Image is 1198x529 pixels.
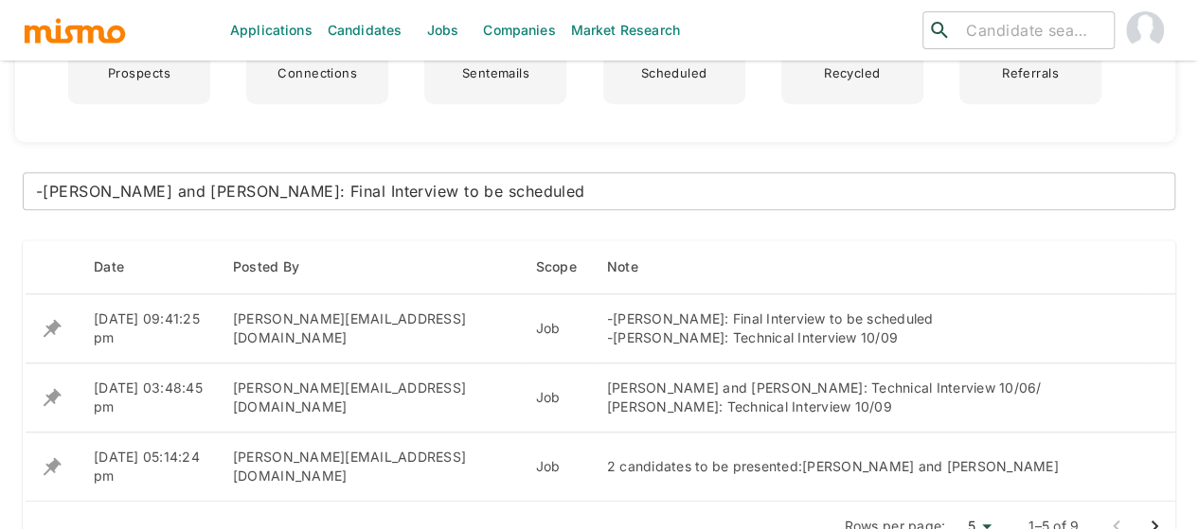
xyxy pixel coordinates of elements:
[641,66,707,79] p: Scheduled
[607,379,1130,416] div: [PERSON_NAME] and [PERSON_NAME]: Technical Interview 10/06/ [PERSON_NAME]: Technical Interview 10/09
[520,240,591,294] th: Scope
[607,457,1130,476] div: 2 candidates to be presented:[PERSON_NAME] and [PERSON_NAME]
[824,66,881,79] p: Recycled
[1126,11,1164,49] img: Maia Reyes
[79,240,218,294] th: Date
[520,363,591,432] td: Job
[23,16,127,44] img: logo
[958,17,1106,44] input: Candidate search
[1002,66,1059,79] p: Referrals
[277,66,357,79] p: Connections
[23,240,1175,502] table: enhanced table
[79,432,218,502] td: [DATE] 05:14:24 pm
[108,66,170,79] p: Prospects
[218,294,521,363] td: [PERSON_NAME][EMAIL_ADDRESS][DOMAIN_NAME]
[607,309,1130,347] div: -[PERSON_NAME]: Final Interview to be scheduled -[PERSON_NAME]: Technical Interview 10/09
[520,432,591,502] td: Job
[218,363,521,432] td: [PERSON_NAME][EMAIL_ADDRESS][DOMAIN_NAME]
[36,181,1162,203] textarea: -[PERSON_NAME] and [PERSON_NAME]: Final Interview to be scheduled -[PERSON_NAME]: Technical Inter...
[462,66,529,79] p: Sentemails
[520,294,591,363] td: Job
[218,432,521,502] td: [PERSON_NAME][EMAIL_ADDRESS][DOMAIN_NAME]
[79,294,218,363] td: [DATE] 09:41:25 pm
[592,240,1145,294] th: Note
[218,240,521,294] th: Posted By
[79,363,218,432] td: [DATE] 03:48:45 pm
